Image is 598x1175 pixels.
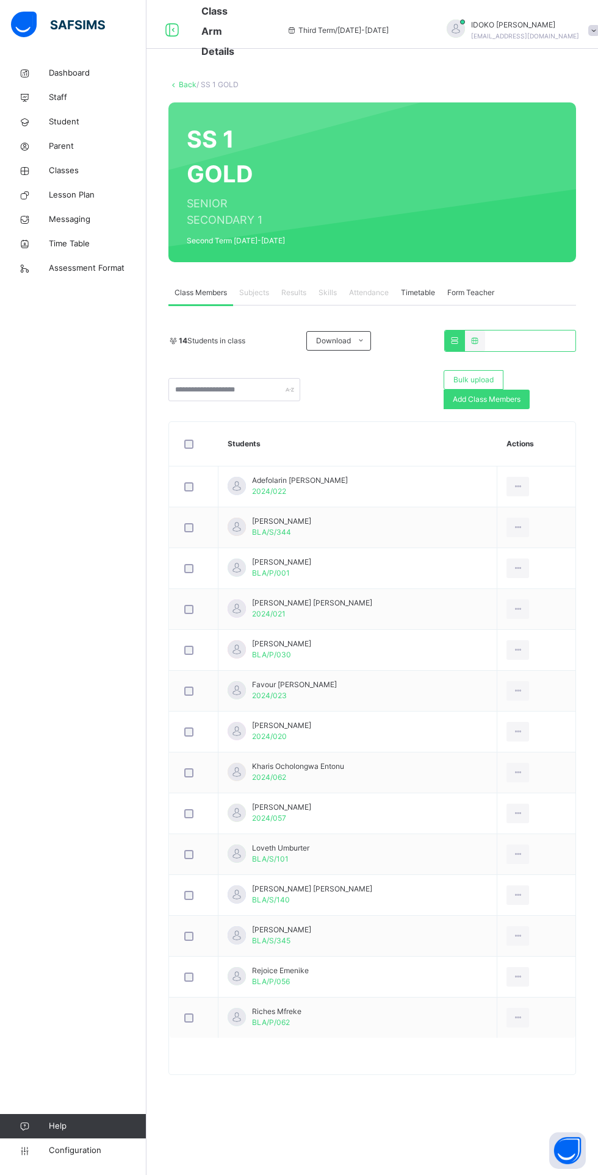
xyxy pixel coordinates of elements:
span: Help [49,1120,146,1132]
span: [PERSON_NAME] [252,720,311,731]
span: Loveth Umburter [252,843,309,854]
span: Configuration [49,1145,146,1157]
span: Second Term [DATE]-[DATE] [187,235,294,246]
span: Bulk upload [453,374,494,385]
span: Students in class [179,335,245,346]
span: BLA/S/101 [252,854,289,863]
th: Actions [497,422,575,466]
span: Lesson Plan [49,189,146,201]
span: Timetable [401,287,435,298]
span: BLA/S/345 [252,936,290,945]
span: [PERSON_NAME] [252,924,311,935]
span: 2024/062 [252,773,286,782]
span: Student [49,116,146,128]
span: Download [316,335,351,346]
span: BLA/P/030 [252,650,291,659]
span: 2024/020 [252,732,287,741]
span: Time Table [49,238,146,250]
span: Form Teacher [447,287,494,298]
span: [PERSON_NAME] [252,557,311,568]
span: Class Members [175,287,227,298]
span: Riches Mfreke [252,1006,301,1017]
span: [PERSON_NAME] [PERSON_NAME] [252,598,372,609]
span: Messaging [49,213,146,226]
span: 2024/057 [252,813,286,823]
span: Classes [49,165,146,177]
span: / SS 1 GOLD [196,80,239,89]
span: Class Arm Details [201,5,234,57]
span: Assessment Format [49,262,146,274]
span: 2024/021 [252,609,286,618]
span: Adefolarin [PERSON_NAME] [252,475,348,486]
span: [EMAIL_ADDRESS][DOMAIN_NAME] [471,32,579,40]
span: BLA/P/062 [252,1018,290,1027]
span: [PERSON_NAME] [252,516,311,527]
span: Results [281,287,306,298]
a: Back [179,80,196,89]
span: Skills [319,287,337,298]
span: session/term information [286,25,389,36]
span: [PERSON_NAME] [PERSON_NAME] [252,884,372,895]
span: 2024/023 [252,691,287,700]
span: BLA/P/056 [252,977,290,986]
span: 2024/022 [252,487,286,496]
span: BLA/S/344 [252,527,291,537]
span: [PERSON_NAME] [252,802,311,813]
span: Subjects [239,287,269,298]
span: Staff [49,91,146,104]
th: Students [218,422,497,466]
span: Kharis Ocholongwa Entonu [252,761,344,772]
span: BLA/P/001 [252,568,290,577]
span: Rejoice Emenike [252,965,309,976]
span: BLA/S/140 [252,895,290,904]
span: Attendance [349,287,389,298]
span: IDOKO [PERSON_NAME] [471,20,579,30]
b: 14 [179,336,187,345]
button: Open asap [549,1132,586,1169]
span: Favour [PERSON_NAME] [252,679,337,690]
span: Parent [49,140,146,152]
span: Dashboard [49,67,146,79]
img: safsims [11,12,105,37]
span: [PERSON_NAME] [252,638,311,649]
span: Add Class Members [453,394,521,405]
